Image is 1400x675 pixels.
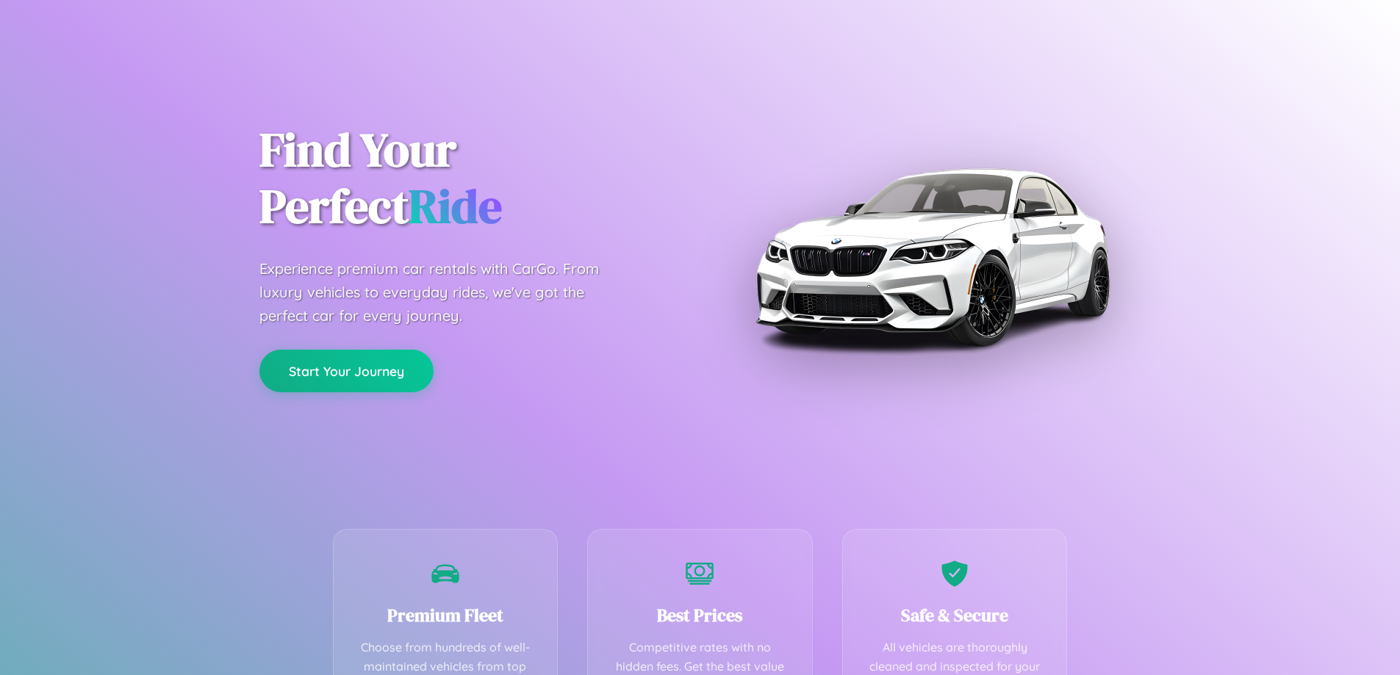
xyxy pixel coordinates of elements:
[259,257,627,328] p: Experience premium car rentals with CarGo. From luxury vehicles to everyday rides, we've got the ...
[865,603,1045,627] h3: Safe & Secure
[259,122,678,235] h1: Find Your Perfect
[259,350,434,392] button: Start Your Journey
[610,603,790,627] h3: Best Prices
[356,603,536,627] h3: Premium Fleet
[748,73,1116,441] img: Premium BMW car rental vehicle
[409,174,502,238] span: Ride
